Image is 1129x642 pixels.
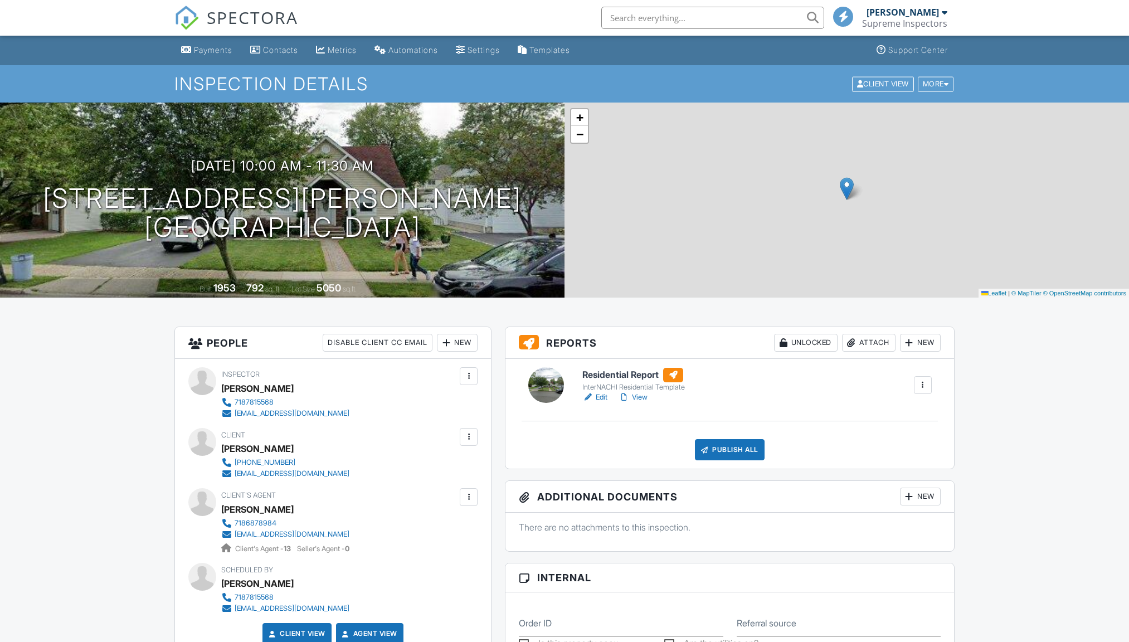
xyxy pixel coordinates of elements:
[221,440,294,457] div: [PERSON_NAME]
[235,544,293,553] span: Client's Agent -
[323,334,432,352] div: Disable Client CC Email
[468,45,500,55] div: Settings
[265,285,281,293] span: sq. ft.
[840,177,854,200] img: Marker
[582,383,685,392] div: InterNACHI Residential Template
[737,617,796,629] label: Referral source
[1008,290,1010,296] span: |
[235,469,349,478] div: [EMAIL_ADDRESS][DOMAIN_NAME]
[246,282,264,294] div: 792
[370,40,442,61] a: Automations (Basic)
[695,439,765,460] div: Publish All
[221,380,294,397] div: [PERSON_NAME]
[582,368,685,392] a: Residential Report InterNACHI Residential Template
[235,398,274,407] div: 7187815568
[1011,290,1042,296] a: © MapTiler
[221,468,349,479] a: [EMAIL_ADDRESS][DOMAIN_NAME]
[601,7,824,29] input: Search everything...
[43,184,522,243] h1: [STREET_ADDRESS][PERSON_NAME] [GEOGRAPHIC_DATA]
[221,397,349,408] a: 7187815568
[872,40,952,61] a: Support Center
[221,603,349,614] a: [EMAIL_ADDRESS][DOMAIN_NAME]
[328,45,357,55] div: Metrics
[221,431,245,439] span: Client
[505,327,954,359] h3: Reports
[221,491,276,499] span: Client's Agent
[297,544,349,553] span: Seller's Agent -
[862,18,947,29] div: Supreme Inspectors
[221,592,349,603] a: 7187815568
[221,518,349,529] a: 7186878984
[519,521,941,533] p: There are no attachments to this inspection.
[513,40,575,61] a: Templates
[312,40,361,61] a: Metrics
[284,544,291,553] strong: 13
[221,529,349,540] a: [EMAIL_ADDRESS][DOMAIN_NAME]
[1043,290,1126,296] a: © OpenStreetMap contributors
[175,327,491,359] h3: People
[388,45,438,55] div: Automations
[199,285,212,293] span: Built
[235,530,349,539] div: [EMAIL_ADDRESS][DOMAIN_NAME]
[582,392,607,403] a: Edit
[213,282,236,294] div: 1953
[774,334,838,352] div: Unlocked
[191,158,374,173] h3: [DATE] 10:00 am - 11:30 am
[340,628,397,639] a: Agent View
[235,458,295,467] div: [PHONE_NUMBER]
[235,519,276,528] div: 7186878984
[263,45,298,55] div: Contacts
[194,45,232,55] div: Payments
[266,628,325,639] a: Client View
[221,457,349,468] a: [PHONE_NUMBER]
[900,488,941,505] div: New
[571,126,588,143] a: Zoom out
[852,76,914,91] div: Client View
[981,290,1006,296] a: Leaflet
[221,575,294,592] div: [PERSON_NAME]
[174,74,955,94] h1: Inspection Details
[235,593,274,602] div: 7187815568
[918,76,954,91] div: More
[576,110,583,124] span: +
[519,617,552,629] label: Order ID
[582,368,685,382] h6: Residential Report
[437,334,478,352] div: New
[177,40,237,61] a: Payments
[221,501,294,518] a: [PERSON_NAME]
[221,370,260,378] span: Inspector
[451,40,504,61] a: Settings
[246,40,303,61] a: Contacts
[317,282,341,294] div: 5050
[529,45,570,55] div: Templates
[221,408,349,419] a: [EMAIL_ADDRESS][DOMAIN_NAME]
[345,544,349,553] strong: 0
[235,409,349,418] div: [EMAIL_ADDRESS][DOMAIN_NAME]
[207,6,298,29] span: SPECTORA
[174,15,298,38] a: SPECTORA
[221,566,273,574] span: Scheduled By
[842,334,896,352] div: Attach
[505,481,954,513] h3: Additional Documents
[343,285,357,293] span: sq.ft.
[291,285,315,293] span: Lot Size
[851,79,917,87] a: Client View
[619,392,648,403] a: View
[576,127,583,141] span: −
[900,334,941,352] div: New
[505,563,954,592] h3: Internal
[888,45,948,55] div: Support Center
[571,109,588,126] a: Zoom in
[867,7,939,18] div: [PERSON_NAME]
[174,6,199,30] img: The Best Home Inspection Software - Spectora
[235,604,349,613] div: [EMAIL_ADDRESS][DOMAIN_NAME]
